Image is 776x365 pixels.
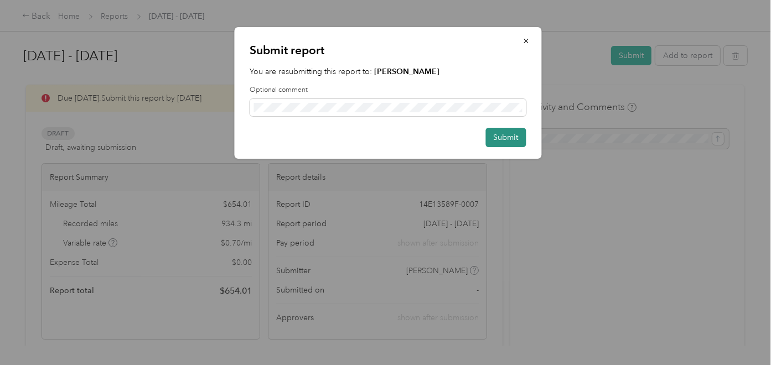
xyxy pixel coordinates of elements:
strong: [PERSON_NAME] [375,67,440,76]
p: You are resubmitting this report to: [250,66,526,77]
label: Optional comment [250,85,526,95]
p: Submit report [250,43,526,58]
iframe: Everlance-gr Chat Button Frame [714,303,776,365]
button: Submit [486,128,526,147]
